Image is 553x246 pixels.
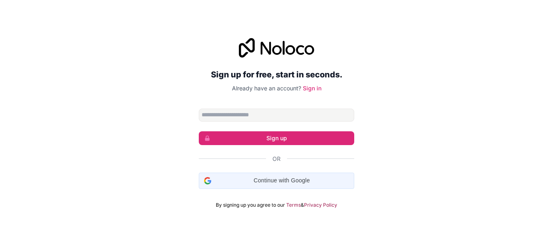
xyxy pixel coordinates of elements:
[215,176,349,185] span: Continue with Google
[303,85,321,92] a: Sign in
[216,202,285,208] span: By signing up you agree to our
[304,202,337,208] a: Privacy Policy
[199,131,354,145] button: Sign up
[199,173,354,189] div: Continue with Google
[301,202,304,208] span: &
[232,85,301,92] span: Already have an account?
[199,109,354,122] input: Email address
[286,202,301,208] a: Terms
[272,155,281,163] span: Or
[199,67,354,82] h2: Sign up for free, start in seconds.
